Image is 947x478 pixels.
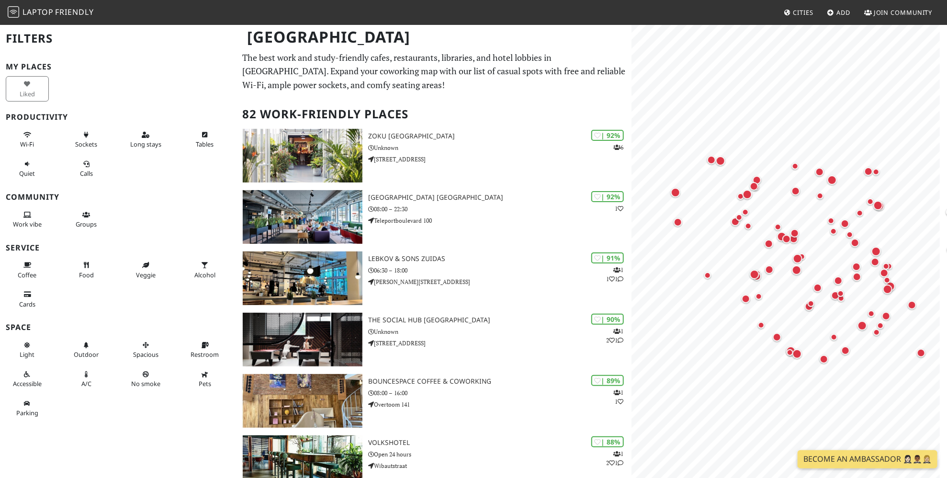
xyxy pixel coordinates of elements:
div: Map marker [836,341,855,360]
a: Join Community [860,4,936,21]
p: 1 1 1 [607,265,624,284]
p: [STREET_ADDRESS] [368,155,631,164]
span: Friendly [55,7,93,17]
img: The Social Hub Amsterdam City [243,313,363,366]
div: Map marker [749,287,768,306]
div: Map marker [824,222,843,241]
a: Zoku Amsterdam | 92% 6 Zoku [GEOGRAPHIC_DATA] Unknown [STREET_ADDRESS] [237,129,631,182]
span: Spacious [133,350,158,359]
div: Map marker [711,151,730,171]
button: Cards [6,286,49,312]
img: Aristo Meeting Center Amsterdam [243,190,363,244]
p: Wibautstraat [368,461,631,470]
div: Map marker [767,328,787,347]
div: Map marker [668,213,688,232]
p: Teleportboulevard 100 [368,216,631,225]
span: Long stays [130,140,161,148]
p: Unknown [368,143,631,152]
button: Wi-Fi [6,127,49,152]
button: Restroom [183,337,226,363]
div: Map marker [824,328,844,347]
p: 6 [614,143,624,152]
button: Food [65,257,108,283]
p: 1 2 1 [607,327,624,345]
div: Map marker [786,157,805,176]
div: Map marker [853,316,872,335]
div: | 91% [591,252,624,263]
p: [PERSON_NAME][STREET_ADDRESS] [368,277,631,286]
div: Map marker [846,232,865,251]
div: Map marker [846,233,865,252]
h3: The Social Hub [GEOGRAPHIC_DATA] [368,316,631,324]
span: Restroom [191,350,219,359]
a: LaptopFriendly LaptopFriendly [8,4,94,21]
span: Stable Wi-Fi [20,140,34,148]
div: Map marker [726,212,745,231]
span: Accessible [13,379,42,388]
a: Aristo Meeting Center Amsterdam | 92% 1 [GEOGRAPHIC_DATA] [GEOGRAPHIC_DATA] 08:00 – 22:30 Telepor... [237,190,631,244]
h3: Community [6,193,231,202]
div: Map marker [881,277,900,296]
div: Map marker [847,257,866,276]
span: Coffee [18,271,36,279]
h2: Filters [6,24,231,53]
div: Map marker [861,192,880,211]
div: Map marker [862,304,881,323]
div: Map marker [875,263,894,283]
div: Map marker [780,343,800,362]
h3: [GEOGRAPHIC_DATA] [GEOGRAPHIC_DATA] [368,193,631,202]
div: | 92% [591,191,624,202]
button: Pets [183,366,226,392]
div: Map marker [800,297,819,316]
div: Map marker [784,229,803,249]
div: Map marker [738,185,757,204]
h3: Volkshotel [368,439,631,447]
div: Map marker [745,265,764,284]
span: Pet friendly [199,379,211,388]
span: Group tables [76,220,97,228]
button: Accessible [6,366,49,392]
a: The Social Hub Amsterdam City | 90% 121 The Social Hub [GEOGRAPHIC_DATA] Unknown [STREET_ADDRESS] [237,313,631,366]
p: 08:00 – 16:00 [368,388,631,398]
div: Map marker [768,217,788,237]
div: Map marker [870,196,889,216]
span: Video/audio calls [80,169,93,178]
div: | 90% [591,314,624,325]
div: Map marker [744,177,764,196]
div: Map marker [912,343,931,363]
div: Map marker [810,162,829,182]
p: [STREET_ADDRESS] [368,339,631,348]
button: Tables [183,127,226,152]
div: Map marker [878,280,897,299]
span: Cities [793,8,813,17]
div: Map marker [698,266,717,285]
div: Map marker [871,316,890,335]
span: Add [837,8,851,17]
div: Map marker [808,278,827,297]
div: Map marker [868,196,888,215]
div: Map marker [702,150,721,170]
div: Map marker [759,234,778,253]
span: Parking [16,409,38,417]
div: Map marker [877,307,896,326]
div: | 89% [591,375,624,386]
h1: [GEOGRAPHIC_DATA] [240,24,630,50]
button: Coffee [6,257,49,283]
button: Long stays [124,127,167,152]
span: Veggie [136,271,156,279]
div: Map marker [829,271,848,290]
div: Map marker [847,267,867,286]
div: Map marker [811,186,830,205]
a: BounceSpace Coffee & Coworking | 89% 11 BounceSpace Coffee & Coworking 08:00 – 16:00 Overtoom 141 [237,374,631,428]
button: Sockets [65,127,108,152]
div: Map marker [866,252,885,272]
p: 06:30 – 18:00 [368,266,631,275]
div: Map marker [746,178,766,197]
div: Map marker [760,260,779,279]
div: Map marker [786,182,805,201]
button: Spacious [124,337,167,363]
span: Power sockets [75,140,97,148]
span: Join Community [874,8,933,17]
div: Map marker [814,350,834,369]
button: Light [6,337,49,363]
